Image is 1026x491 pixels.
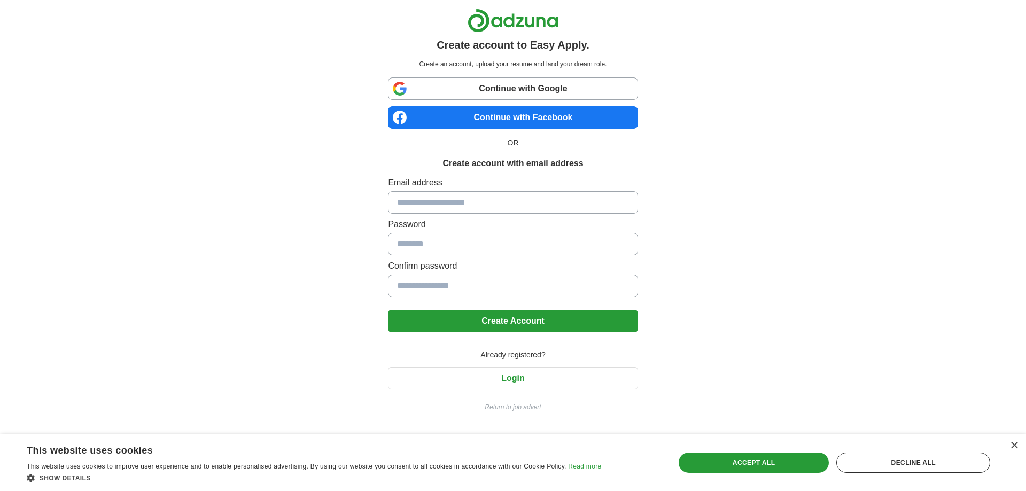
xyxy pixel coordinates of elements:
span: Already registered? [474,349,551,361]
div: Accept all [679,453,829,473]
h1: Create account to Easy Apply. [437,37,589,53]
a: Return to job advert [388,402,638,412]
span: OR [501,137,525,149]
div: Show details [27,472,601,483]
label: Password [388,218,638,231]
p: Create an account, upload your resume and land your dream role. [390,59,635,69]
span: This website uses cookies to improve user experience and to enable personalised advertising. By u... [27,463,566,470]
a: Login [388,373,638,383]
img: Adzuna logo [468,9,558,33]
div: This website uses cookies [27,441,574,457]
h1: Create account with email address [442,157,583,170]
label: Confirm password [388,260,638,272]
span: Show details [40,474,91,482]
div: Decline all [836,453,990,473]
a: Continue with Facebook [388,106,638,129]
div: Close [1010,442,1018,450]
button: Login [388,367,638,389]
a: Read more, opens a new window [568,463,601,470]
a: Continue with Google [388,77,638,100]
label: Email address [388,176,638,189]
button: Create Account [388,310,638,332]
